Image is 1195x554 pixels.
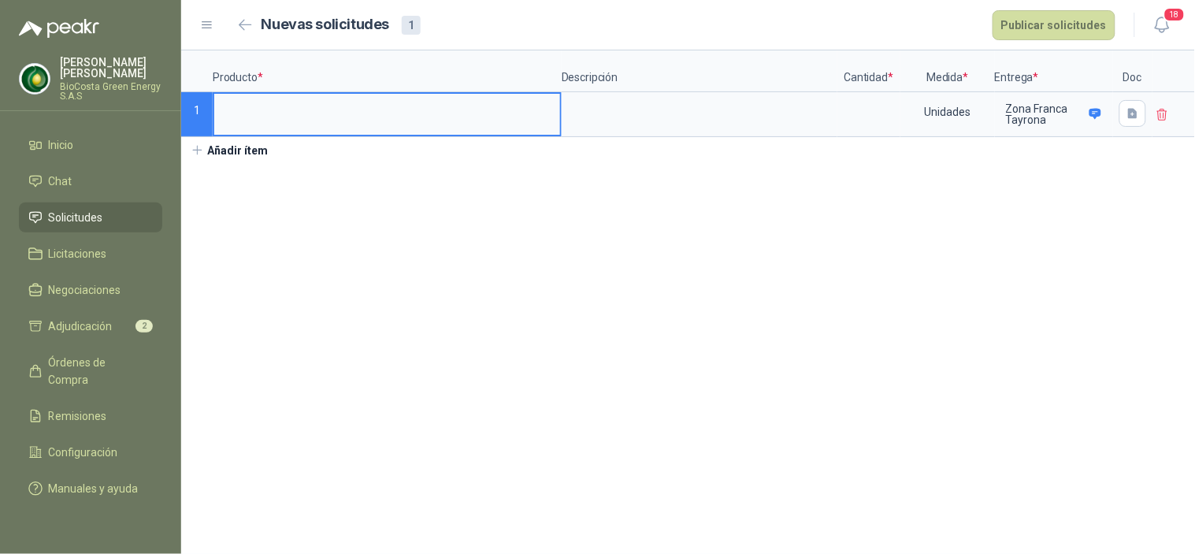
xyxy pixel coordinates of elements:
a: Órdenes de Compra [19,348,162,395]
span: Negociaciones [49,281,121,299]
span: Manuales y ayuda [49,480,139,497]
span: Inicio [49,136,74,154]
a: Negociaciones [19,275,162,305]
h2: Nuevas solicitudes [262,13,390,36]
span: Licitaciones [49,245,107,262]
a: Chat [19,166,162,196]
p: BioCosta Green Energy S.A.S [60,82,162,101]
span: Órdenes de Compra [49,354,147,389]
span: Solicitudes [49,209,103,226]
p: 1 [181,92,213,137]
button: Publicar solicitudes [993,10,1115,40]
span: Chat [49,173,72,190]
span: Remisiones [49,407,107,425]
button: Añadir ítem [181,137,278,164]
p: Doc [1113,50,1152,92]
p: [PERSON_NAME] [PERSON_NAME] [60,57,162,79]
a: Configuración [19,437,162,467]
a: Solicitudes [19,203,162,232]
a: Remisiones [19,401,162,431]
p: Entrega [995,50,1113,92]
span: 2 [135,320,153,333]
p: Cantidad [837,50,900,92]
p: Medida [900,50,995,92]
img: Logo peakr [19,19,99,38]
div: Unidades [902,94,993,130]
p: Descripción [562,50,837,92]
button: 18 [1148,11,1176,39]
span: Configuración [49,444,118,461]
a: Manuales y ayuda [19,474,162,504]
span: Adjudicación [49,318,113,335]
a: Adjudicación2 [19,311,162,341]
a: Inicio [19,130,162,160]
div: 1 [402,16,421,35]
img: Company Logo [20,64,50,94]
span: 18 [1163,7,1186,22]
p: Zona Franca Tayrona [1006,103,1084,125]
p: Producto [213,50,562,92]
a: Licitaciones [19,239,162,269]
